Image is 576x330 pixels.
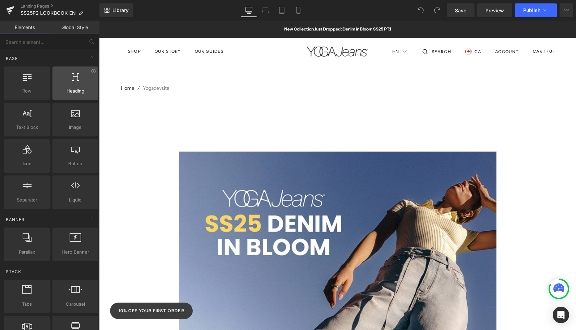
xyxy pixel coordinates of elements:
[50,21,99,34] a: Global Style
[99,3,133,17] a: New Library
[430,3,444,17] button: Redo
[55,124,96,131] span: Image
[6,124,48,131] span: Text Block
[293,28,300,34] span: EN
[448,27,455,35] span: (0)
[44,64,70,71] span: Yogadevsite
[21,10,76,16] span: SS25P2 LOOKBOOK EN
[5,268,22,275] span: Stack
[22,64,35,71] a: Home
[455,7,466,14] span: Save
[6,301,48,308] span: Tabs
[274,3,290,17] a: Tablet
[414,3,428,17] button: Undo
[241,3,257,17] a: Desktop
[290,3,307,17] a: Mobile
[523,8,540,13] span: Publish
[396,28,420,34] span: Account
[477,3,512,17] a: Preview
[553,307,569,323] div: Open Intercom Messenger
[485,7,504,14] span: Preview
[515,3,557,17] button: Publish
[49,20,89,41] li: Our Story
[293,23,310,38] button: EN
[207,25,270,37] img: Yogadevsite
[366,23,382,38] button: Localization
[55,87,96,95] span: Heading
[6,248,48,256] span: Parallax
[5,216,25,223] span: Banner
[375,28,382,34] span: CA
[55,248,96,256] span: Hero Banner
[19,287,85,294] h2: 10% off your first order
[112,7,129,13] span: Library
[396,23,420,38] summary: Account
[560,3,573,17] button: More
[55,160,96,167] span: Button
[6,87,48,95] span: Row
[257,3,274,17] a: Laptop
[6,160,48,167] span: Icon
[427,23,455,38] a: Open cart
[185,6,292,11] strong: New Collection Just Dropped: Denim in Bloom SS25 PT.1
[22,20,49,41] li: Shop
[323,23,352,38] summary: Search
[6,196,48,204] span: Separator
[89,20,132,41] li: Our Guides
[5,55,19,62] span: Base
[22,61,455,74] nav: breadcrumbs
[434,27,447,35] span: Cart
[55,196,96,204] span: Liquid
[91,69,96,74] div: View Information
[333,28,352,34] span: Search
[21,3,99,9] a: Landing Pages
[55,301,96,308] span: Carousel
